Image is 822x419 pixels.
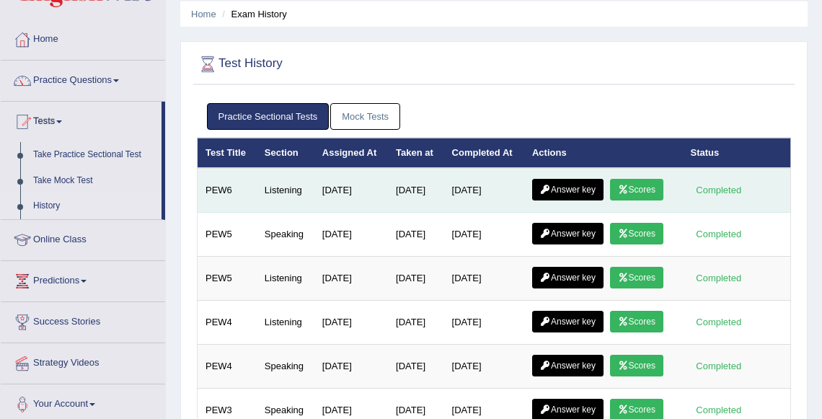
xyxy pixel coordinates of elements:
[330,103,400,130] a: Mock Tests
[610,179,663,200] a: Scores
[257,345,314,389] td: Speaking
[691,314,747,330] div: Completed
[27,142,162,168] a: Take Practice Sectional Test
[532,355,604,376] a: Answer key
[610,267,663,288] a: Scores
[197,53,565,75] h2: Test History
[532,267,604,288] a: Answer key
[198,168,257,213] td: PEW6
[691,358,747,374] div: Completed
[532,179,604,200] a: Answer key
[314,213,388,257] td: [DATE]
[532,311,604,332] a: Answer key
[691,402,747,418] div: Completed
[444,345,524,389] td: [DATE]
[1,61,165,97] a: Practice Questions
[683,138,791,168] th: Status
[257,257,314,301] td: Listening
[27,168,162,194] a: Take Mock Test
[257,168,314,213] td: Listening
[1,102,162,138] a: Tests
[314,138,388,168] th: Assigned At
[388,213,443,257] td: [DATE]
[444,168,524,213] td: [DATE]
[388,301,443,345] td: [DATE]
[691,270,747,286] div: Completed
[198,213,257,257] td: PEW5
[191,9,216,19] a: Home
[610,355,663,376] a: Scores
[691,226,747,242] div: Completed
[388,168,443,213] td: [DATE]
[444,138,524,168] th: Completed At
[27,193,162,219] a: History
[444,257,524,301] td: [DATE]
[524,138,683,168] th: Actions
[257,213,314,257] td: Speaking
[1,19,165,56] a: Home
[198,138,257,168] th: Test Title
[1,343,165,379] a: Strategy Videos
[444,301,524,345] td: [DATE]
[198,301,257,345] td: PEW4
[257,301,314,345] td: Listening
[388,257,443,301] td: [DATE]
[207,103,330,130] a: Practice Sectional Tests
[314,345,388,389] td: [DATE]
[198,345,257,389] td: PEW4
[444,213,524,257] td: [DATE]
[1,302,165,338] a: Success Stories
[388,345,443,389] td: [DATE]
[1,261,165,297] a: Predictions
[691,182,747,198] div: Completed
[388,138,443,168] th: Taken at
[218,7,287,21] li: Exam History
[1,220,165,256] a: Online Class
[314,168,388,213] td: [DATE]
[610,223,663,244] a: Scores
[532,223,604,244] a: Answer key
[610,311,663,332] a: Scores
[198,257,257,301] td: PEW5
[314,301,388,345] td: [DATE]
[257,138,314,168] th: Section
[314,257,388,301] td: [DATE]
